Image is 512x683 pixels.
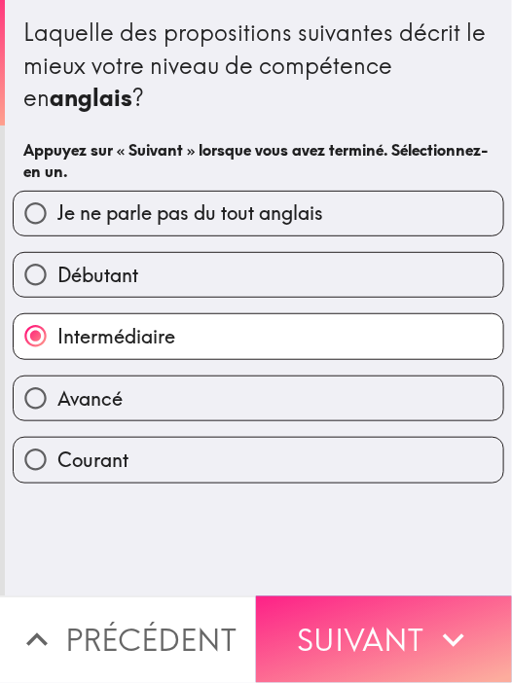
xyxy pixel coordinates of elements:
[57,323,175,350] span: Intermédiaire
[14,377,503,420] button: Avancé
[57,199,323,227] span: Je ne parle pas du tout anglais
[14,314,503,358] button: Intermédiaire
[50,83,132,112] b: anglais
[14,253,503,297] button: Débutant
[57,262,138,289] span: Débutant
[23,139,494,183] h6: Appuyez sur « Suivant » lorsque vous avez terminé. Sélectionnez-en un.
[57,385,123,413] span: Avancé
[14,438,503,482] button: Courant
[256,596,512,683] button: Suivant
[23,17,494,115] div: Laquelle des propositions suivantes décrit le mieux votre niveau de compétence en ?
[14,192,503,235] button: Je ne parle pas du tout anglais
[57,447,128,474] span: Courant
